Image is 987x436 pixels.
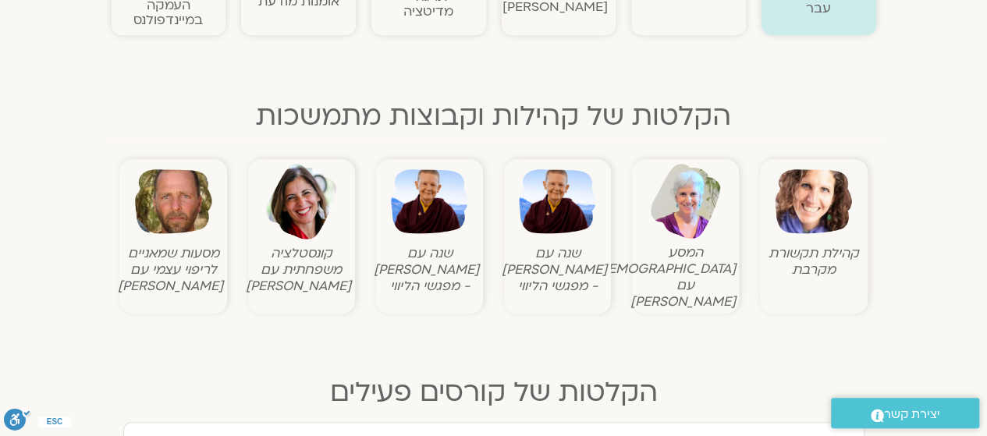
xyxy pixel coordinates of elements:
[508,245,607,294] figcaption: שנה עם [PERSON_NAME] - מפגשי הליווי
[252,245,351,294] figcaption: קונסטלציה משפחתית עם [PERSON_NAME]
[636,244,735,310] figcaption: המסע [DEMOGRAPHIC_DATA] עם [PERSON_NAME]
[380,245,479,294] figcaption: שנה עם [PERSON_NAME] - מפגשי הליווי
[884,404,940,425] span: יצירת קשר
[123,245,222,294] figcaption: מסעות שמאניים לריפוי עצמי עם [PERSON_NAME]
[112,101,876,132] h2: הקלטות של קהילות וקבוצות מתמשכות
[764,245,863,278] figcaption: קהילת תקשורת מקרבת
[112,377,876,408] h2: הקלטות של קורסים פעילים
[831,398,979,428] a: יצירת קשר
